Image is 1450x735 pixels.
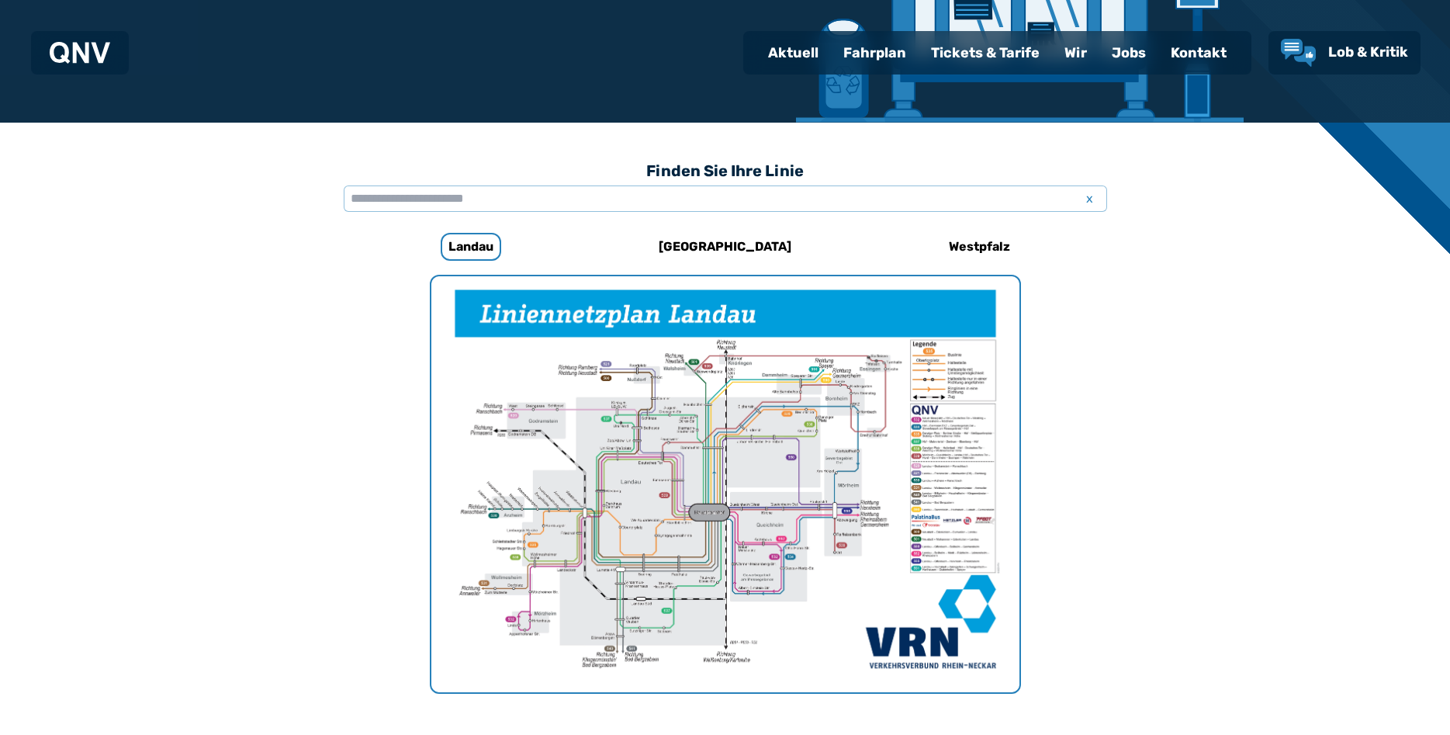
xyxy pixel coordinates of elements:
a: Lob & Kritik [1281,39,1408,67]
a: Jobs [1099,33,1158,73]
h6: [GEOGRAPHIC_DATA] [652,234,798,259]
span: Lob & Kritik [1328,43,1408,61]
a: QNV Logo [50,37,110,68]
a: Westpfalz [877,228,1083,265]
a: Kontakt [1158,33,1239,73]
span: x [1079,189,1101,208]
a: [GEOGRAPHIC_DATA] [622,228,829,265]
h6: Westpfalz [943,234,1016,259]
a: Wir [1052,33,1099,73]
a: Tickets & Tarife [919,33,1052,73]
img: Netzpläne Landau Seite 1 von 1 [431,276,1019,692]
a: Landau [368,228,574,265]
h6: Landau [441,233,501,261]
li: 1 von 1 [431,276,1019,692]
div: My Favorite Images [431,276,1019,692]
a: Fahrplan [831,33,919,73]
img: QNV Logo [50,42,110,64]
h3: Finden Sie Ihre Linie [344,154,1107,188]
a: Aktuell [756,33,831,73]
